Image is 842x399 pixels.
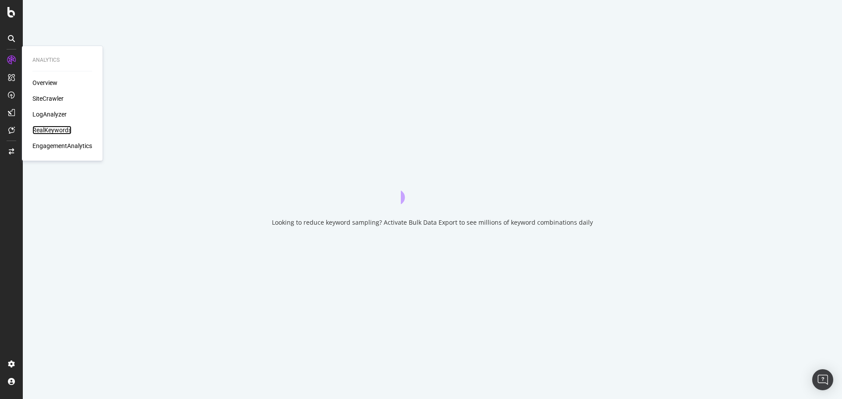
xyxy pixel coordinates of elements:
[32,94,64,103] a: SiteCrawler
[32,126,71,134] a: RealKeywords
[272,218,593,227] div: Looking to reduce keyword sampling? Activate Bulk Data Export to see millions of keyword combinat...
[401,173,464,204] div: animation
[812,369,833,390] div: Open Intercom Messenger
[32,78,57,87] a: Overview
[32,110,67,119] a: LogAnalyzer
[32,141,92,150] a: EngagementAnalytics
[32,56,92,64] div: Analytics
